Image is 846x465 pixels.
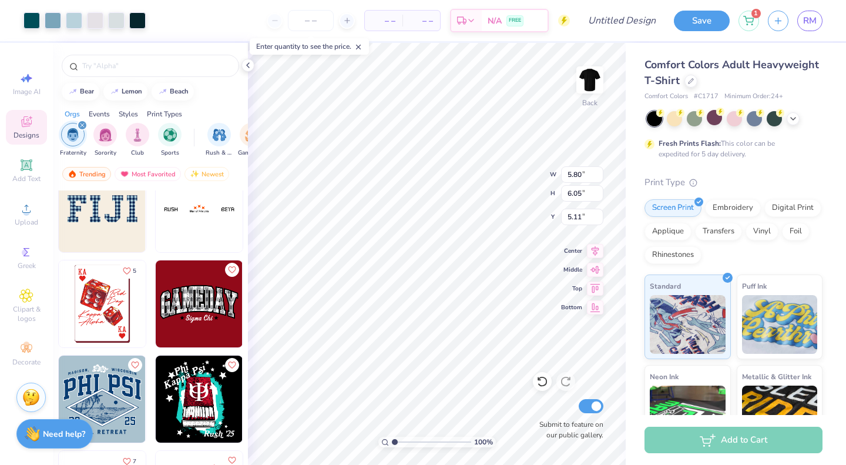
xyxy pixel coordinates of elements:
img: ca50a949-07b0-41d6-abfa-581973ae3d19 [156,165,243,252]
img: beb96261-c548-4691-bc68-d54238f75b64 [59,165,146,252]
div: lemon [122,88,142,95]
button: bear [62,83,99,101]
span: Clipart & logos [6,305,47,323]
div: Digital Print [764,199,821,217]
span: Decorate [12,357,41,367]
img: 9237791c-5c9c-4331-bab2-f7c683e40a92 [145,165,232,252]
img: 199673bb-042a-46a3-82c7-59d2068cf7e0 [242,165,329,252]
div: Newest [184,167,229,181]
span: RM [803,14,817,28]
div: Orgs [65,109,80,119]
div: filter for Sorority [93,123,117,158]
span: 100 % [474,437,493,447]
span: Upload [15,218,38,227]
span: Greek [18,261,36,270]
img: Rush & Bid Image [213,128,226,142]
button: lemon [103,83,147,101]
img: Standard [650,295,726,354]
span: # C1717 [694,92,719,102]
div: filter for Sports [158,123,182,158]
button: filter button [93,123,117,158]
img: Newest.gif [190,170,199,178]
span: Top [561,285,582,293]
button: filter button [206,123,233,158]
span: Rush & Bid [206,149,233,158]
label: Submit to feature on our public gallery. [533,419,603,440]
span: 5 [133,268,136,274]
img: most_fav.gif [120,170,129,178]
strong: Need help? [43,429,85,440]
div: Foil [782,223,810,240]
div: Embroidery [705,199,761,217]
div: Vinyl [746,223,778,240]
img: trend_line.gif [68,88,78,95]
img: Sports Image [163,128,177,142]
div: filter for Fraternity [60,123,86,158]
div: Styles [119,109,138,119]
span: 1 [751,9,761,18]
span: Fraternity [60,149,86,158]
img: trend_line.gif [110,88,119,95]
div: Print Type [644,176,822,189]
button: filter button [238,123,265,158]
button: Like [117,263,142,279]
span: Game Day [238,149,265,158]
span: Puff Ink [742,280,767,292]
span: Metallic & Glitter Ink [742,370,811,383]
input: Untitled Design [579,9,665,32]
img: aa431eba-652b-44c9-8f73-3188c0978100 [145,260,232,347]
span: Bottom [561,303,582,312]
img: 9789186f-5651-4309-90a9-ac425f1c708b [145,356,232,443]
div: Print Types [147,109,182,119]
div: beach [170,88,189,95]
span: Image AI [13,87,41,96]
span: Sorority [95,149,116,158]
span: Neon Ink [650,370,679,383]
div: Rhinestones [644,246,701,264]
div: Enter quantity to see the price. [250,38,369,55]
span: Comfort Colors [644,92,688,102]
img: 028182a8-3f1d-4ea4-b0e4-6f1b63ca0530 [59,260,146,347]
img: Club Image [131,128,144,142]
div: bear [80,88,94,95]
button: Like [225,358,239,372]
div: filter for Rush & Bid [206,123,233,158]
img: 1ca0d156-adc1-40b1-ae51-5140871f0b23 [242,356,329,443]
img: dca985c7-1cae-4454-9490-e1b08cdf93d8 [156,260,243,347]
div: This color can be expedited for 5 day delivery. [659,138,803,159]
div: filter for Club [126,123,149,158]
img: 88975af2-adef-4334-954b-b0ad0c1badac [59,356,146,443]
div: Applique [644,223,691,240]
span: Center [561,247,582,255]
button: beach [152,83,194,101]
span: Club [131,149,144,158]
span: – – [372,15,395,27]
img: Neon Ink [650,386,726,444]
span: Designs [14,131,39,140]
div: Back [582,98,597,108]
strong: Fresh Prints Flash: [659,139,721,148]
button: filter button [60,123,86,158]
input: – – [288,10,334,31]
img: Back [578,68,602,92]
div: Transfers [695,223,742,240]
img: Sorority Image [99,128,112,142]
span: Comfort Colors Adult Heavyweight T-Shirt [644,58,819,88]
button: Like [225,263,239,277]
span: Middle [561,266,582,274]
span: N/A [488,15,502,27]
div: Events [89,109,110,119]
img: e04fb857-2472-4d86-a130-4b38417d5074 [242,260,329,347]
div: Screen Print [644,199,701,217]
div: Most Favorited [115,167,181,181]
span: Add Text [12,174,41,183]
button: filter button [158,123,182,158]
input: Try "Alpha" [81,60,231,72]
div: filter for Game Day [238,123,265,158]
img: Fraternity Image [66,128,79,142]
a: RM [797,11,822,31]
img: trend_line.gif [158,88,167,95]
span: – – [409,15,433,27]
img: Game Day Image [245,128,258,142]
span: Sports [161,149,179,158]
